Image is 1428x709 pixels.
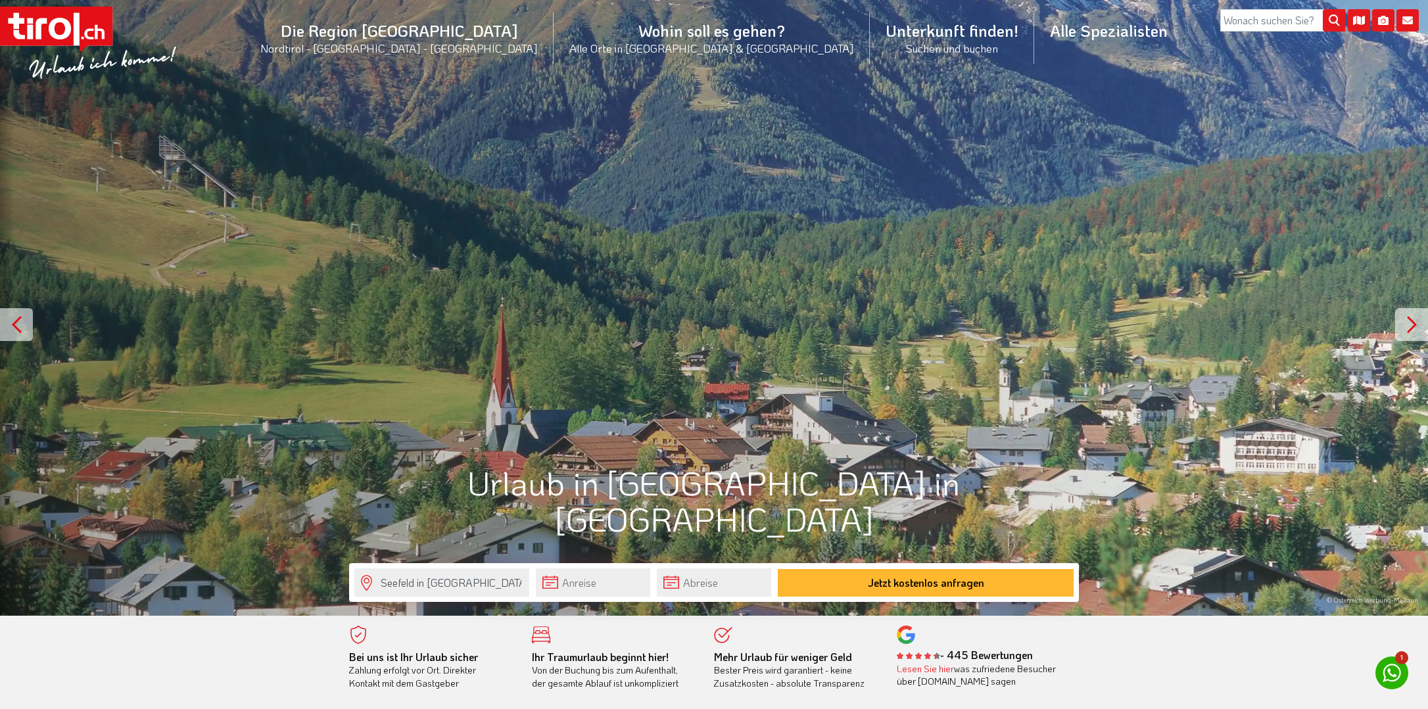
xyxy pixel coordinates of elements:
[532,651,695,690] div: Von der Buchung bis zum Aufenthalt, der gesamte Ablauf ist unkompliziert
[354,568,529,597] input: Wo soll's hingehen?
[1375,656,1408,689] a: 1
[1348,9,1370,32] i: Karte öffnen
[714,651,877,690] div: Bester Preis wird garantiert - keine Zusatzkosten - absolute Transparenz
[1395,651,1408,664] span: 1
[714,650,852,664] b: Mehr Urlaub für weniger Geld
[349,650,478,664] b: Bei uns ist Ihr Urlaub sicher
[897,662,1060,688] div: was zufriedene Besucher über [DOMAIN_NAME] sagen
[569,41,854,55] small: Alle Orte in [GEOGRAPHIC_DATA] & [GEOGRAPHIC_DATA]
[1034,6,1183,55] a: Alle Spezialisten
[897,662,954,675] a: Lesen Sie hier
[349,465,1079,537] h1: Urlaub in [GEOGRAPHIC_DATA] in [GEOGRAPHIC_DATA]
[245,6,554,70] a: Die Region [GEOGRAPHIC_DATA]Nordtirol - [GEOGRAPHIC_DATA] - [GEOGRAPHIC_DATA]
[260,41,538,55] small: Nordtirol - [GEOGRAPHIC_DATA] - [GEOGRAPHIC_DATA]
[657,568,771,597] input: Abreise
[778,569,1074,597] button: Jetzt kostenlos anfragen
[870,6,1034,70] a: Unterkunft finden!Suchen und buchen
[897,648,1033,662] b: - 445 Bewertungen
[886,41,1018,55] small: Suchen und buchen
[536,568,650,597] input: Anreise
[349,651,512,690] div: Zahlung erfolgt vor Ort. Direkter Kontakt mit dem Gastgeber
[1396,9,1419,32] i: Kontakt
[1220,9,1345,32] input: Wonach suchen Sie?
[532,650,669,664] b: Ihr Traumurlaub beginnt hier!
[554,6,870,70] a: Wohin soll es gehen?Alle Orte in [GEOGRAPHIC_DATA] & [GEOGRAPHIC_DATA]
[1372,9,1394,32] i: Fotogalerie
